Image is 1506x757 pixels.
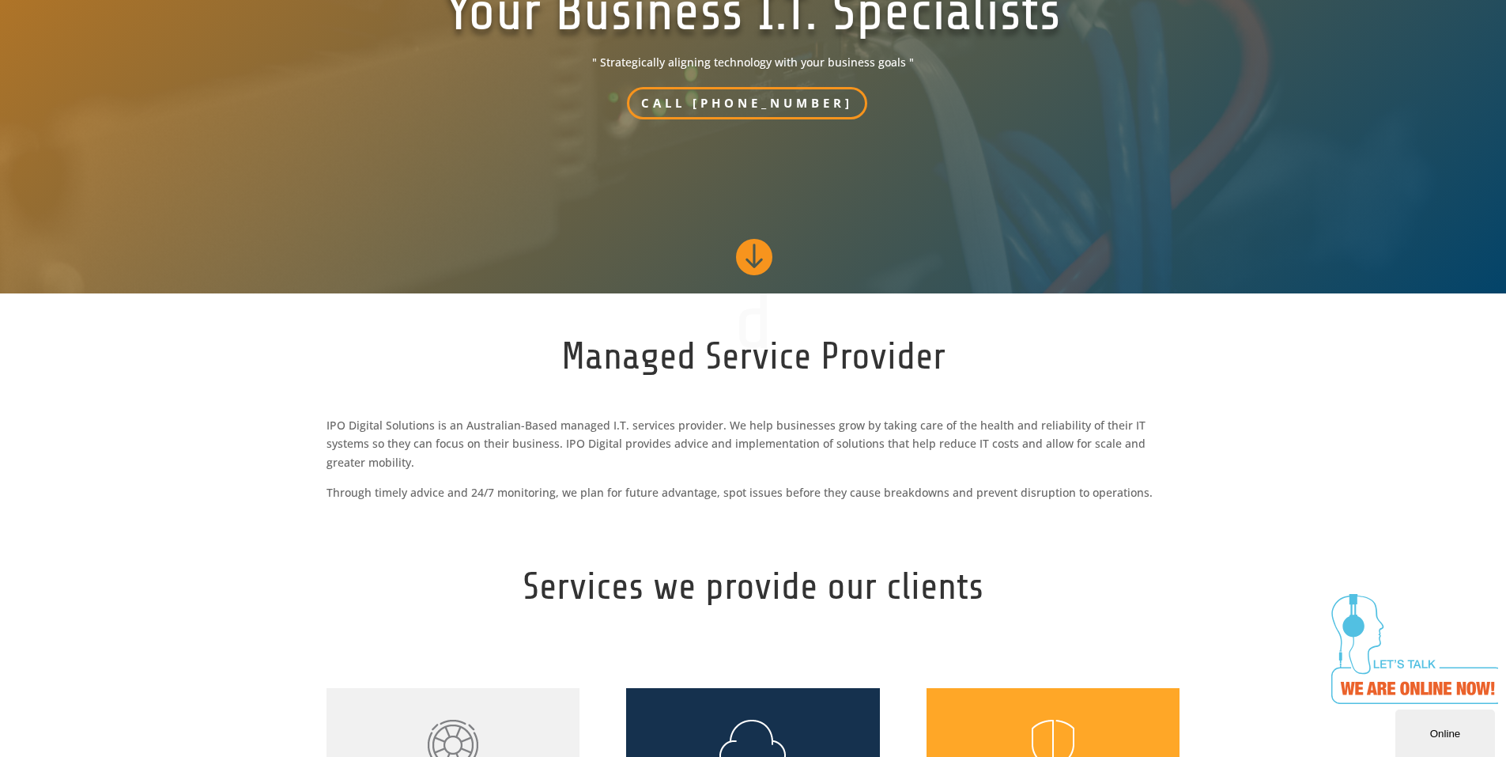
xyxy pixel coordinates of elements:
h2: Services we provide our clients [326,561,1180,622]
span: IPO Digital Solutions is an Australian-Based managed I.T. services provider. We help businesses g... [326,418,1146,471]
span:  [734,237,772,275]
a: Call [PHONE_NUMBER] [627,87,867,119]
iframe: chat widget [1325,588,1498,710]
a:  [734,237,772,278]
span: Through timely advice and 24/7 monitoring, we plan for future advantage, spot issues before they ... [326,485,1153,500]
span: " Strategically aligning technology with your business goals " [445,53,1062,72]
p: d [326,315,1180,331]
iframe: chat widget [1395,706,1498,757]
img: Chat attention grabber [6,6,179,116]
h2: Managed Service Provider [326,331,1180,392]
